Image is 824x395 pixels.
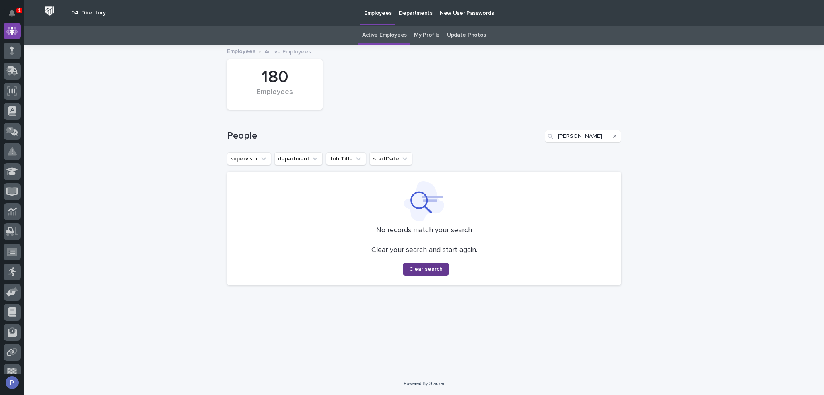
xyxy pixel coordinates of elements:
[241,88,309,105] div: Employees
[403,263,449,276] button: Clear search
[371,246,477,255] p: Clear your search and start again.
[369,152,412,165] button: startDate
[362,26,407,45] a: Active Employees
[227,152,271,165] button: supervisor
[326,152,366,165] button: Job Title
[18,8,21,13] p: 1
[409,266,443,272] span: Clear search
[42,4,57,18] img: Workspace Logo
[404,381,444,386] a: Powered By Stacker
[274,152,323,165] button: department
[71,10,106,16] h2: 04. Directory
[227,130,542,142] h1: People
[10,10,21,23] div: Notifications1
[447,26,486,45] a: Update Photos
[414,26,440,45] a: My Profile
[264,47,311,55] p: Active Employees
[241,67,309,87] div: 180
[237,226,612,235] p: No records match your search
[4,5,21,22] button: Notifications
[545,130,621,143] input: Search
[4,374,21,391] button: users-avatar
[227,46,255,55] a: Employees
